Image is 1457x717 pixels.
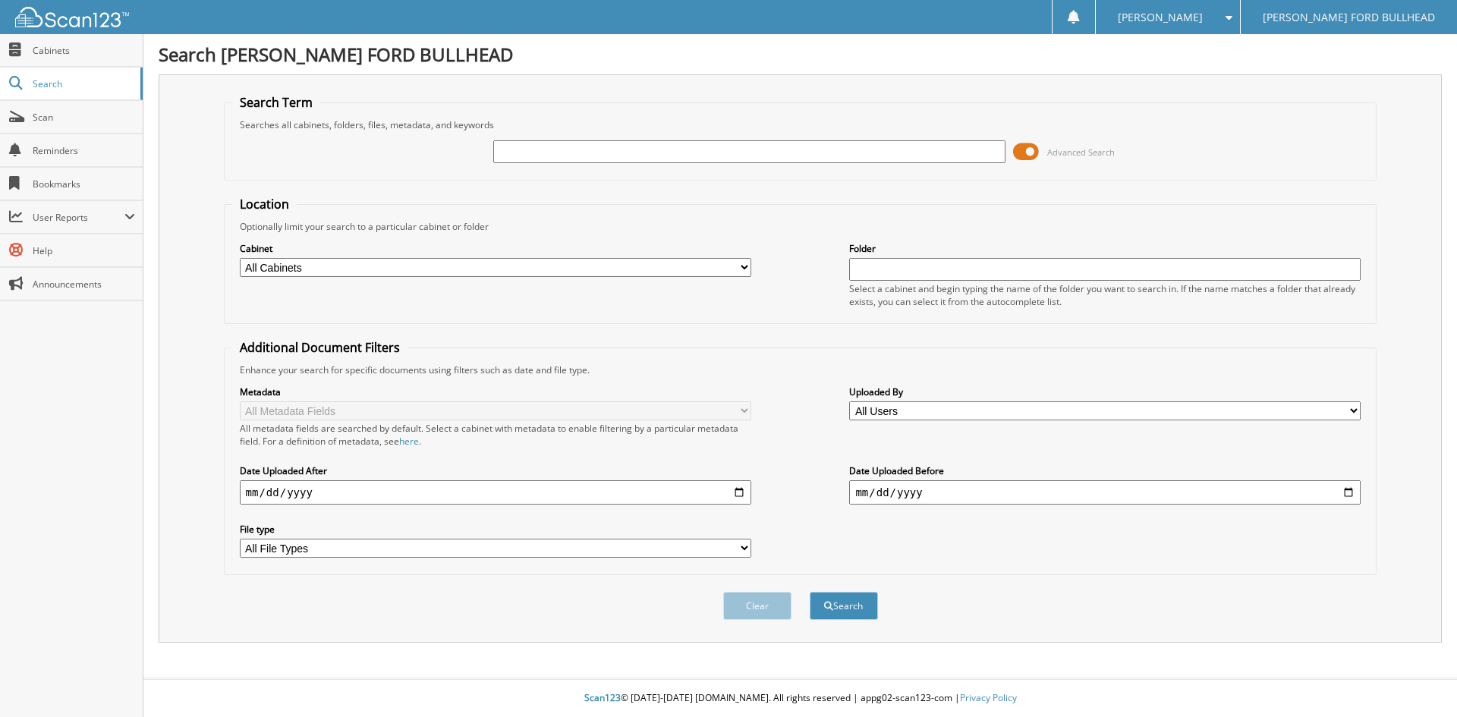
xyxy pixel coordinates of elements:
span: Search [33,77,133,90]
input: start [240,480,751,505]
input: end [849,480,1361,505]
button: Clear [723,592,791,620]
span: Advanced Search [1047,146,1115,158]
label: Metadata [240,385,751,398]
label: Cabinet [240,242,751,255]
span: Scan [33,111,135,124]
label: Uploaded By [849,385,1361,398]
iframe: Chat Widget [1381,644,1457,717]
label: File type [240,523,751,536]
span: Help [33,244,135,257]
label: Folder [849,242,1361,255]
span: User Reports [33,211,124,224]
legend: Additional Document Filters [232,339,408,356]
span: Bookmarks [33,178,135,190]
span: Cabinets [33,44,135,57]
div: Searches all cabinets, folders, files, metadata, and keywords [232,118,1369,131]
legend: Location [232,196,297,212]
span: [PERSON_NAME] [1118,13,1203,22]
span: Reminders [33,144,135,157]
div: All metadata fields are searched by default. Select a cabinet with metadata to enable filtering b... [240,422,751,448]
img: scan123-logo-white.svg [15,7,129,27]
div: Optionally limit your search to a particular cabinet or folder [232,220,1369,233]
legend: Search Term [232,94,320,111]
a: here [399,435,419,448]
label: Date Uploaded After [240,464,751,477]
div: Enhance your search for specific documents using filters such as date and file type. [232,363,1369,376]
div: © [DATE]-[DATE] [DOMAIN_NAME]. All rights reserved | appg02-scan123-com | [143,680,1457,717]
h1: Search [PERSON_NAME] FORD BULLHEAD [159,42,1442,67]
div: Select a cabinet and begin typing the name of the folder you want to search in. If the name match... [849,282,1361,308]
span: [PERSON_NAME] FORD BULLHEAD [1263,13,1435,22]
span: Scan123 [584,691,621,704]
button: Search [810,592,878,620]
a: Privacy Policy [960,691,1017,704]
span: Announcements [33,278,135,291]
label: Date Uploaded Before [849,464,1361,477]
